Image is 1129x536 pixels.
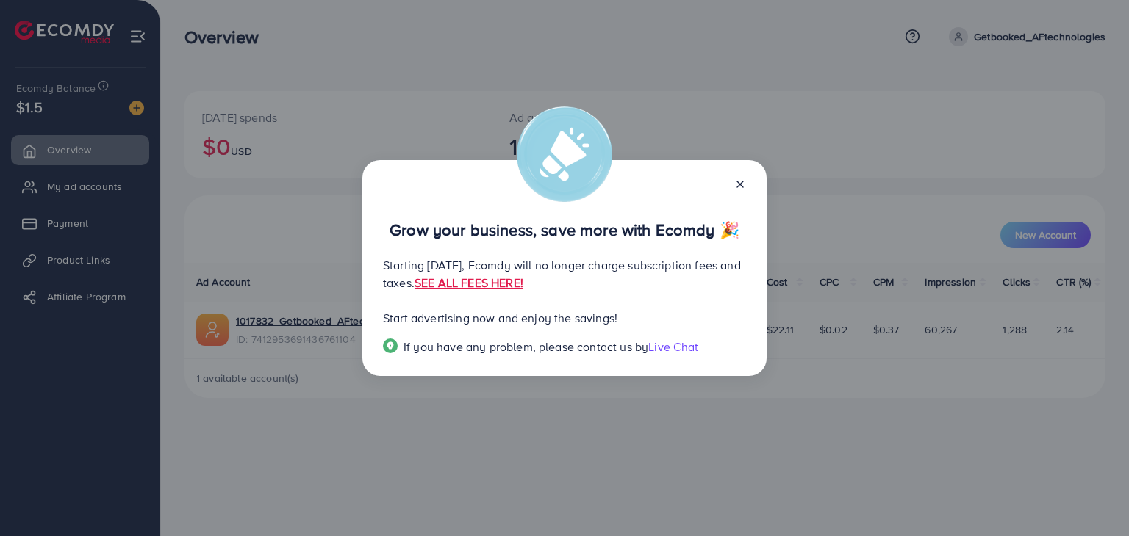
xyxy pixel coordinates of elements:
[383,221,746,239] p: Grow your business, save more with Ecomdy 🎉
[648,338,698,355] span: Live Chat
[383,256,746,291] p: Starting [DATE], Ecomdy will no longer charge subscription fees and taxes.
[383,309,746,327] p: Start advertising now and enjoy the savings!
[383,338,398,353] img: Popup guide
[517,106,612,202] img: alert
[415,275,523,291] a: SEE ALL FEES HERE!
[404,338,648,355] span: If you have any problem, please contact us by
